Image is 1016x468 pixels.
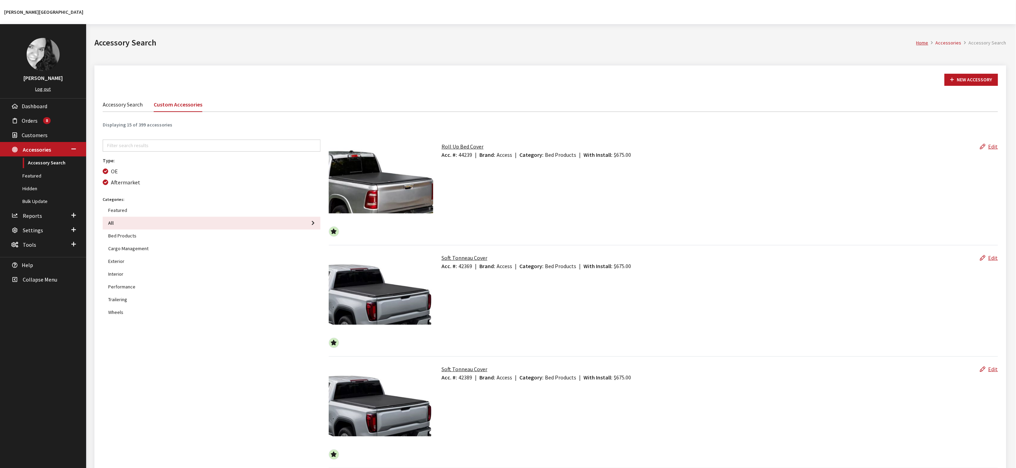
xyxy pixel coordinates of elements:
[545,374,576,381] span: Bed Products
[22,262,33,268] span: Help
[331,340,337,346] i: This is a featured accessory.
[103,97,143,111] a: Accessory Search
[441,263,457,269] span: Acc. #:
[331,229,337,234] i: This is a featured accessory.
[329,254,434,332] img: Image for Soft Tonneau Cover
[497,151,512,158] span: Access
[945,74,998,86] button: New Accessory
[103,122,172,128] span: Displaying 15 of 399 accessories
[7,74,79,82] h3: [PERSON_NAME]
[22,132,48,139] span: Customers
[441,151,457,158] span: Acc. #:
[980,254,998,261] a: Edit
[103,196,124,203] label: Categories:
[545,151,576,158] span: Bed Products
[515,151,517,158] span: |
[23,276,57,283] span: Collapse Menu
[27,38,60,71] img: Khrystal Dorton
[103,306,321,319] button: Wheels
[475,151,477,158] span: |
[519,374,543,381] span: Category:
[103,217,321,230] button: All
[103,242,321,255] button: Cargo Management
[441,366,487,373] a: Soft Tonneau Cover
[479,374,495,381] span: Brand:
[515,374,517,381] span: |
[497,374,512,381] span: Access
[103,157,321,164] legend: Type:
[579,151,581,158] span: |
[23,146,51,153] span: Accessories
[583,374,612,381] span: With Install:
[441,143,484,150] a: Roll Up Bed Cover
[111,167,118,175] label: OE
[614,263,631,269] span: $675.00
[103,204,321,217] button: Featured
[962,39,1006,47] li: Accessory Search
[980,143,998,150] a: Edit
[103,281,321,293] button: Performance
[4,9,83,15] a: [PERSON_NAME][GEOGRAPHIC_DATA]
[331,452,337,457] i: This is a featured accessory.
[515,263,517,269] span: |
[103,140,321,152] input: Filter search results
[479,263,495,269] span: Brand:
[458,151,472,158] span: 44239
[23,241,36,248] span: Tools
[614,151,631,158] span: $675.00
[583,151,612,158] span: With Install:
[458,263,472,269] span: 42369
[475,263,477,269] span: |
[614,374,631,381] span: $675.00
[519,151,543,158] span: Category:
[928,39,962,47] li: Accessories
[579,374,581,381] span: |
[579,263,581,269] span: |
[111,178,140,186] label: Aftermarket
[103,230,321,242] button: Bed Products
[103,293,321,306] button: Trailering
[103,255,321,268] button: Exterior
[583,263,612,269] span: With Install:
[497,263,512,269] span: Access
[154,97,202,112] a: Custom Accessories
[441,374,457,381] span: Acc. #:
[475,374,477,381] span: |
[23,212,42,219] span: Reports
[22,103,47,110] span: Dashboard
[94,37,916,49] h1: Accessory Search
[916,40,928,46] a: Home
[329,142,434,221] img: Image for Roll Up Bed Cover
[441,254,487,261] a: Soft Tonneau Cover
[479,151,495,158] span: Brand:
[43,117,51,124] span: Total number of active orders
[103,268,321,281] button: Interior
[35,86,51,92] a: Log out
[22,117,38,124] span: Orders
[458,374,472,381] span: 42389
[545,263,576,269] span: Bed Products
[980,366,998,373] a: Edit
[23,227,43,234] span: Settings
[519,263,543,269] span: Category:
[329,365,434,444] img: Image for Soft Tonneau Cover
